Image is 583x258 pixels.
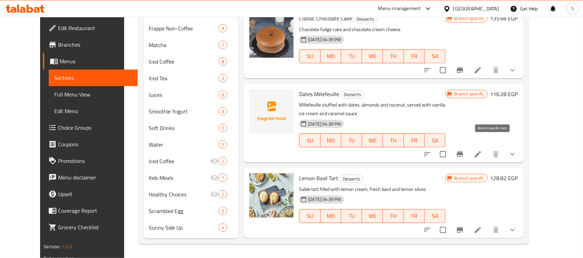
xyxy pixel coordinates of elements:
[144,153,239,169] div: Iced Coffee2
[488,146,504,163] button: delete
[219,191,227,198] span: 2
[453,5,499,12] div: [GEOGRAPHIC_DATA]
[365,51,380,61] span: WE
[58,40,132,49] span: Branches
[144,70,239,86] div: Iced Tea3
[436,63,450,77] span: Select to update
[219,174,227,182] div: items
[353,15,377,23] div: Desserts
[219,41,227,49] div: items
[219,42,227,48] span: 7
[341,49,362,63] button: TU
[219,108,227,115] span: 3
[571,5,574,12] span: S
[144,103,239,120] div: Smoothie Yogurt3
[144,53,239,70] div: Iced Coffee8
[144,20,239,37] div: Frappe Non-Coffee9
[490,13,518,23] h6: 135.66 EGP
[219,158,227,165] span: 2
[508,66,517,74] svg: Show Choices
[451,15,487,22] span: Branch specific
[219,140,227,149] div: items
[404,133,425,147] button: FR
[219,91,227,99] div: items
[249,13,294,58] img: Classic Chocolate Cake
[488,222,504,238] button: delete
[49,70,138,86] a: Sections
[362,49,383,63] button: WE
[341,133,362,147] button: TU
[436,147,450,162] span: Select to update
[49,103,138,119] a: Edit Menu
[149,41,219,49] span: Matcha
[474,66,482,74] a: Edit menu item
[365,211,380,221] span: WE
[43,119,138,136] a: Choice Groups
[149,207,219,215] span: Scrambled Egg
[49,86,138,103] a: Full Menu View
[427,51,443,61] span: SA
[144,203,239,219] div: Scrambled Egg5
[149,107,219,116] div: Smoothie Yogurt
[323,51,339,61] span: MO
[210,157,219,165] svg: Inactive section
[452,146,468,163] button: Branch-specific-item
[219,75,227,82] span: 3
[144,219,239,236] div: Sunny Side Up4
[419,146,436,163] button: sort-choices
[341,209,362,223] button: TU
[383,49,404,63] button: TH
[299,49,320,63] button: SU
[149,74,219,82] span: Iced Tea
[344,51,359,61] span: TU
[62,242,73,251] span: 1.0.0
[219,157,227,165] div: items
[43,186,138,202] a: Upsell
[144,86,239,103] div: Juices6
[378,4,421,13] div: Menu-management
[149,223,219,232] span: Sunny Side Up
[436,223,450,237] span: Select to update
[43,53,138,70] a: Menus
[488,62,504,79] button: delete
[299,25,445,34] p: Chocolate fudge cake and chocolate cream cheese
[302,211,317,221] span: SU
[149,24,219,33] div: Frappe Non-Coffee
[407,136,422,146] span: FR
[362,209,383,223] button: WE
[149,157,211,165] div: Iced Coffee
[490,89,518,99] h6: 116.28 EGP
[383,209,404,223] button: TH
[149,91,219,99] span: Juices
[58,123,132,132] span: Choice Groups
[407,211,422,221] span: FR
[43,153,138,169] a: Promotions
[321,49,341,63] button: MO
[149,140,219,149] span: Water
[451,175,487,182] span: Branch specific
[249,89,294,133] img: Dates Millefeuille
[59,57,132,65] span: Menus
[219,207,227,215] div: items
[149,190,211,199] span: Healthy Choices
[149,124,219,132] div: Soft Drinks
[386,211,401,221] span: TH
[219,92,227,98] span: 6
[144,136,239,153] div: Water5
[210,174,219,182] svg: Inactive section
[425,209,445,223] button: SA
[425,133,445,147] button: SA
[427,211,443,221] span: SA
[425,49,445,63] button: SA
[427,136,443,146] span: SA
[299,101,445,118] p: Millefeuille stuffed with dates, almonds and coconut, served with vanilla ice cream and caramel s...
[149,57,219,66] div: Iced Coffee
[344,211,359,221] span: TU
[340,175,363,183] div: Desserts
[341,91,364,99] div: Desserts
